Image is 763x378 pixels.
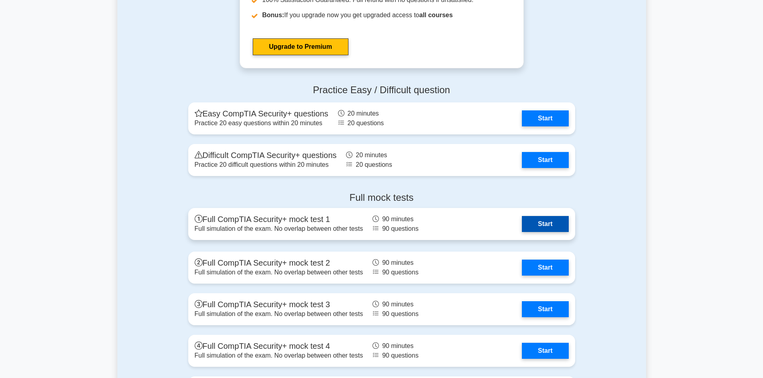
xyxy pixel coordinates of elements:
[522,110,568,126] a: Start
[188,84,575,96] h4: Practice Easy / Difficult question
[522,343,568,359] a: Start
[522,216,568,232] a: Start
[522,260,568,276] a: Start
[522,301,568,317] a: Start
[188,192,575,204] h4: Full mock tests
[253,38,348,55] a: Upgrade to Premium
[522,152,568,168] a: Start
